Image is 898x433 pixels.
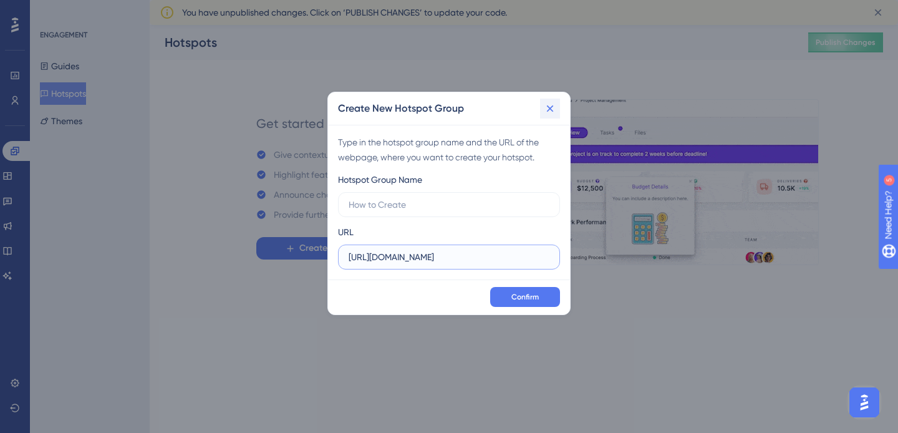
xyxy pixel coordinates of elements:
[29,3,78,18] span: Need Help?
[846,384,883,421] iframe: UserGuiding AI Assistant Launcher
[87,6,90,16] div: 5
[349,198,549,212] input: How to Create
[349,250,549,264] input: https://www.example.com
[338,225,354,240] div: URL
[338,172,422,187] div: Hotspot Group Name
[511,292,539,302] span: Confirm
[338,135,560,165] div: Type in the hotspot group name and the URL of the webpage, where you want to create your hotspot.
[338,101,464,116] h2: Create New Hotspot Group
